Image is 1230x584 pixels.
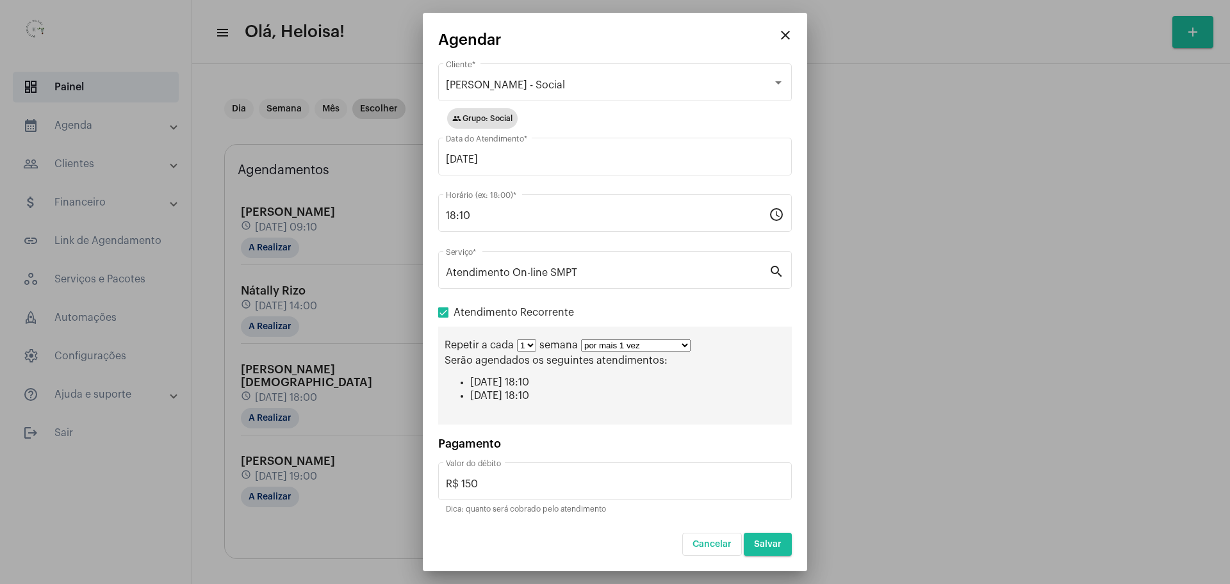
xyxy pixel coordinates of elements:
[446,80,565,90] span: [PERSON_NAME] - Social
[446,267,769,279] input: Pesquisar serviço
[438,438,501,450] span: Pagamento
[446,210,769,222] input: Horário
[447,108,518,129] mat-chip: Grupo: Social
[470,377,529,387] span: [DATE] 18:10
[682,533,742,556] button: Cancelar
[778,28,793,43] mat-icon: close
[446,478,784,490] input: Valor
[452,114,461,123] mat-icon: group
[539,340,578,350] span: semana
[693,540,732,549] span: Cancelar
[446,505,606,514] mat-hint: Dica: quanto será cobrado pelo atendimento
[754,540,782,549] span: Salvar
[769,263,784,279] mat-icon: search
[445,340,514,350] span: Repetir a cada
[445,355,668,366] span: Serão agendados os seguintes atendimentos:
[454,305,574,320] span: Atendimento Recorrente
[470,391,529,401] span: [DATE] 18:10
[744,533,792,556] button: Salvar
[769,206,784,222] mat-icon: schedule
[438,31,502,48] span: Agendar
